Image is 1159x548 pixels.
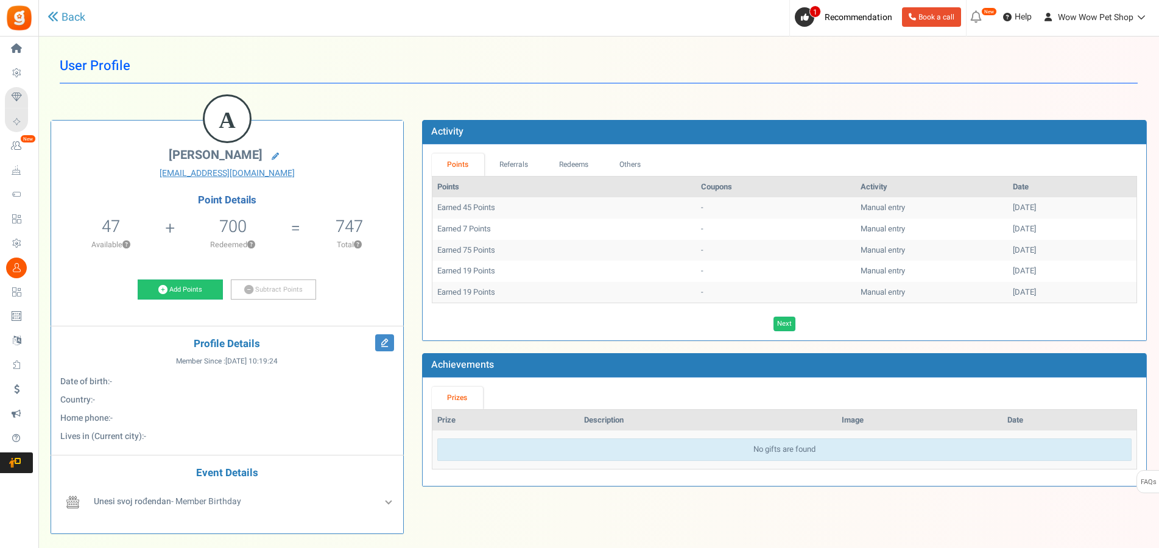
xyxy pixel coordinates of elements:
td: - [696,261,856,282]
span: Manual entry [861,202,905,213]
th: Prize [432,410,579,431]
td: - [696,240,856,261]
h4: Point Details [51,195,403,206]
span: Wow Wow Pet Shop [1058,11,1133,24]
td: - [696,219,856,240]
div: [DATE] [1013,223,1132,235]
td: Earned 45 Points [432,197,696,219]
th: Points [432,177,696,198]
p: : [60,412,394,424]
button: ? [247,241,255,249]
div: No gifts are found [437,438,1132,461]
b: Achievements [431,357,494,372]
a: Help [998,7,1037,27]
div: [DATE] [1013,245,1132,256]
div: [DATE] [1013,202,1132,214]
span: - [144,430,146,443]
th: Date [1008,177,1136,198]
a: Redeems [543,153,604,176]
i: Edit Profile [375,334,394,351]
th: Activity [856,177,1008,198]
td: Earned 75 Points [432,240,696,261]
th: Image [837,410,1002,431]
span: [DATE] 10:19:24 [225,356,278,367]
a: Prizes [432,387,483,409]
a: Others [604,153,657,176]
h4: Profile Details [60,339,394,350]
td: Earned 19 Points [432,261,696,282]
th: Date [1002,410,1136,431]
button: ? [354,241,362,249]
span: Manual entry [861,265,905,276]
span: Member Since : [176,356,278,367]
span: - Member Birthday [94,495,241,508]
span: - [110,375,112,388]
em: New [981,7,997,16]
a: 1 Recommendation [795,7,897,27]
td: - [696,282,856,303]
span: Manual entry [861,223,905,234]
a: Subtract Points [231,279,316,300]
img: Gratisfaction [5,4,33,32]
button: ? [122,241,130,249]
a: Add Points [138,279,223,300]
th: Description [579,410,837,431]
b: Activity [431,124,463,139]
span: FAQs [1140,471,1157,494]
b: Date of birth [60,375,108,388]
p: : [60,394,394,406]
td: Earned 19 Points [432,282,696,303]
b: Home phone [60,412,108,424]
div: [DATE] [1013,287,1132,298]
b: Country [60,393,91,406]
span: - [110,412,113,424]
span: Help [1012,11,1032,23]
td: Earned 7 Points [432,219,696,240]
a: Next [773,317,795,331]
h5: 747 [336,217,363,236]
a: Points [432,153,484,176]
div: [DATE] [1013,265,1132,277]
b: Unesi svoj rođendan [94,495,171,508]
b: Lives in (Current city) [60,430,142,443]
p: Available [57,239,164,250]
p: Redeemed [177,239,290,250]
span: Manual entry [861,244,905,256]
a: Referrals [484,153,544,176]
h1: User Profile [60,49,1138,83]
a: Book a call [902,7,961,27]
p: : [60,430,394,443]
p: Total [301,239,397,250]
td: - [696,197,856,219]
em: New [20,135,36,143]
th: Coupons [696,177,856,198]
span: Manual entry [861,286,905,298]
span: Recommendation [825,11,892,24]
span: - [93,393,95,406]
p: : [60,376,394,388]
h4: Event Details [60,468,394,479]
span: 1 [809,5,821,18]
a: [EMAIL_ADDRESS][DOMAIN_NAME] [60,167,394,180]
span: 47 [102,214,120,239]
a: New [5,136,33,156]
span: [PERSON_NAME] [169,146,262,164]
figcaption: A [205,96,250,144]
h5: 700 [219,217,247,236]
